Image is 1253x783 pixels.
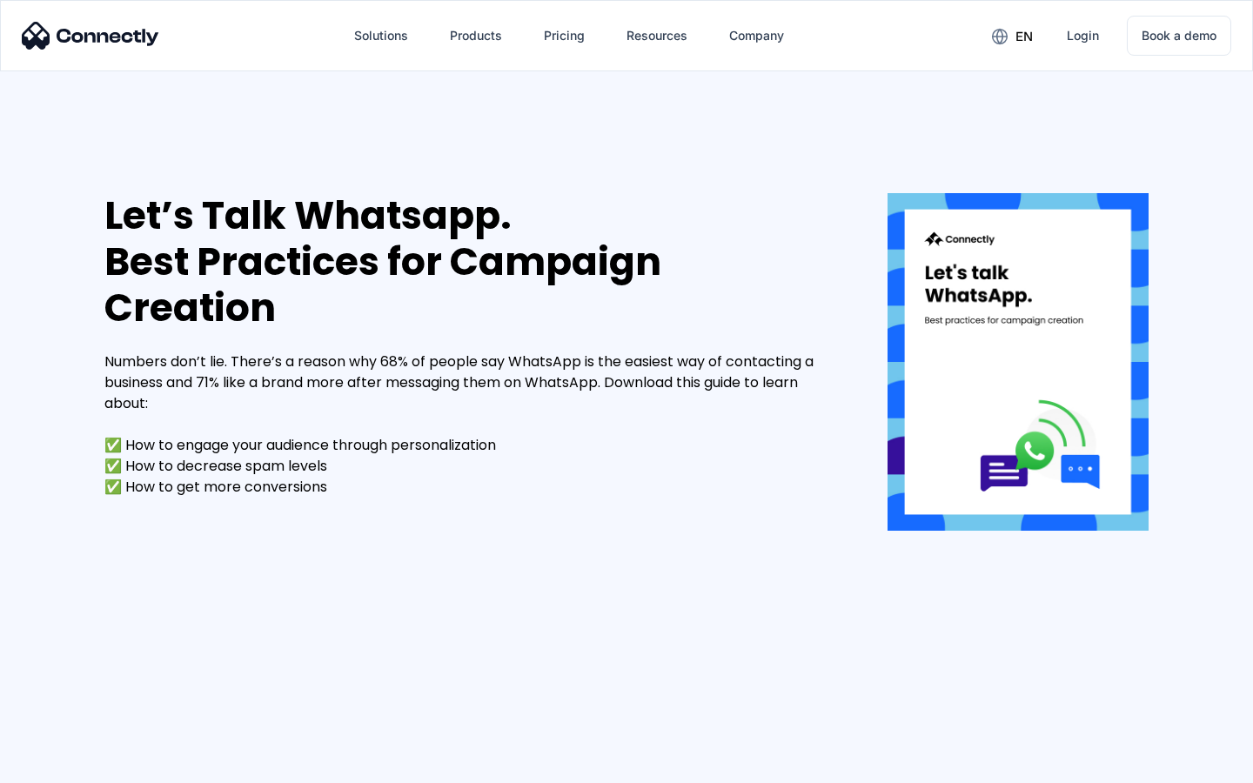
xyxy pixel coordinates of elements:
div: Let’s Talk Whatsapp. Best Practices for Campaign Creation [104,193,835,331]
img: Connectly Logo [22,22,159,50]
div: Resources [626,23,687,48]
div: Company [729,23,784,48]
div: Solutions [354,23,408,48]
div: en [1015,24,1033,49]
a: Login [1053,15,1113,57]
div: Products [450,23,502,48]
div: Login [1067,23,1099,48]
div: Pricing [544,23,585,48]
a: Book a demo [1127,16,1231,56]
aside: Language selected: English [17,753,104,777]
ul: Language list [35,753,104,777]
a: Pricing [530,15,599,57]
div: Numbers don’t lie. There’s a reason why 68% of people say WhatsApp is the easiest way of contacti... [104,351,835,498]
